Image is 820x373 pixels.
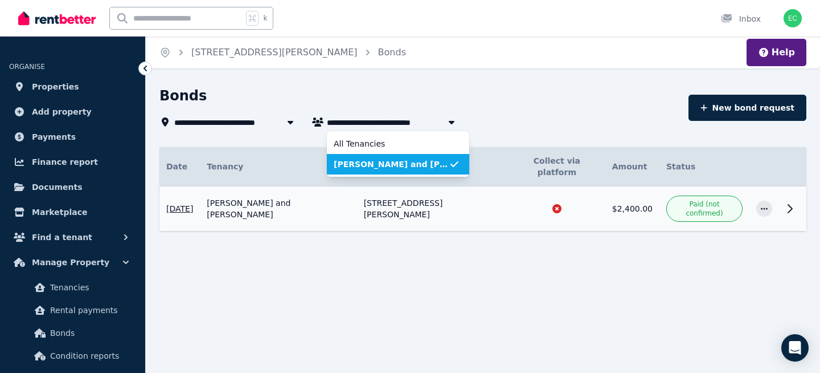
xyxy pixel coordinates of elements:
[9,151,136,173] a: Finance report
[263,14,267,23] span: k
[50,303,127,317] span: Rental payments
[166,161,187,172] span: Date
[9,226,136,249] button: Find a tenant
[688,95,806,121] button: New bond request
[200,147,356,186] th: Tenancy
[605,186,659,232] td: $2,400.00
[9,75,136,98] a: Properties
[50,349,127,363] span: Condition reports
[9,201,136,224] a: Marketplace
[32,105,92,119] span: Add property
[9,125,136,148] a: Payments
[14,344,132,367] a: Condition reports
[14,299,132,322] a: Rental payments
[166,203,193,214] span: [DATE]
[605,147,659,186] th: Amount
[50,281,127,294] span: Tenancies
[334,159,449,170] span: [PERSON_NAME] and [PERSON_NAME]
[32,155,98,169] span: Finance report
[32,80,79,94] span: Properties
[32,230,92,244] span: Find a tenant
[334,138,449,149] span: All Tenancies
[784,9,802,27] img: Emily C Poole
[146,37,420,68] nav: Breadcrumb
[378,46,406,59] span: Bonds
[32,130,76,144] span: Payments
[758,46,795,59] button: Help
[18,10,96,27] img: RentBetter
[14,322,132,344] a: Bonds
[509,147,605,186] th: Collect via platform
[9,176,136,198] a: Documents
[200,186,356,232] td: [PERSON_NAME] and [PERSON_NAME]
[32,205,87,219] span: Marketplace
[50,326,127,340] span: Bonds
[721,13,761,25] div: Inbox
[781,334,809,362] div: Open Intercom Messenger
[659,147,749,186] th: Status
[159,87,207,105] h1: Bonds
[191,47,358,58] a: [STREET_ADDRESS][PERSON_NAME]
[14,276,132,299] a: Tenancies
[357,186,509,232] td: [STREET_ADDRESS][PERSON_NAME]
[671,200,737,218] span: Paid (not confirmed)
[32,256,109,269] span: Manage Property
[9,100,136,123] a: Add property
[9,251,136,274] button: Manage Property
[32,180,83,194] span: Documents
[9,63,45,71] span: ORGANISE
